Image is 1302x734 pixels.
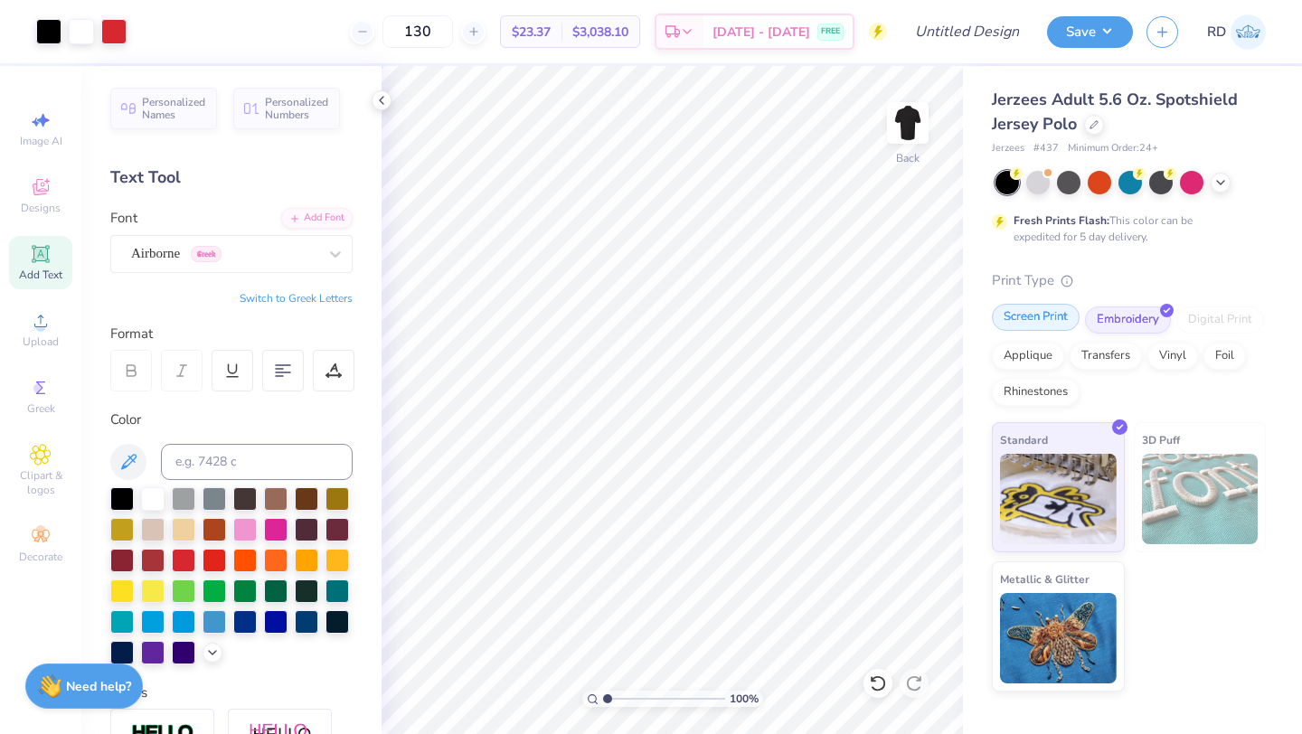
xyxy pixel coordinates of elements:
[9,468,72,497] span: Clipart & logos
[992,270,1266,291] div: Print Type
[1000,430,1048,449] span: Standard
[992,141,1024,156] span: Jerzees
[265,96,329,121] span: Personalized Numbers
[1176,306,1264,334] div: Digital Print
[992,379,1080,406] div: Rhinestones
[1207,14,1266,50] a: RD
[1231,14,1266,50] img: Ryan Donahue
[896,150,920,166] div: Back
[110,682,353,703] div: Styles
[992,304,1080,331] div: Screen Print
[730,691,759,707] span: 100 %
[1203,343,1246,370] div: Foil
[1085,306,1171,334] div: Embroidery
[890,105,926,141] img: Back
[821,25,840,38] span: FREE
[1142,454,1259,544] img: 3D Puff
[20,134,62,148] span: Image AI
[992,343,1064,370] div: Applique
[572,23,628,42] span: $3,038.10
[1000,454,1117,544] img: Standard
[1033,141,1059,156] span: # 437
[1000,569,1090,588] span: Metallic & Glitter
[21,201,61,215] span: Designs
[110,165,353,190] div: Text Tool
[512,23,551,42] span: $23.37
[1070,343,1142,370] div: Transfers
[27,401,55,416] span: Greek
[1142,430,1180,449] span: 3D Puff
[1014,213,1109,228] strong: Fresh Prints Flash:
[992,89,1238,135] span: Jerzees Adult 5.6 Oz. Spotshield Jersey Polo
[66,678,131,695] strong: Need help?
[161,444,353,480] input: e.g. 7428 c
[142,96,206,121] span: Personalized Names
[281,208,353,229] div: Add Font
[1147,343,1198,370] div: Vinyl
[19,550,62,564] span: Decorate
[901,14,1033,50] input: Untitled Design
[110,324,354,344] div: Format
[1014,212,1236,245] div: This color can be expedited for 5 day delivery.
[1068,141,1158,156] span: Minimum Order: 24 +
[1207,22,1226,42] span: RD
[110,409,353,430] div: Color
[19,268,62,282] span: Add Text
[1047,16,1133,48] button: Save
[240,291,353,306] button: Switch to Greek Letters
[23,334,59,349] span: Upload
[110,208,137,229] label: Font
[382,15,453,48] input: – –
[1000,593,1117,683] img: Metallic & Glitter
[712,23,810,42] span: [DATE] - [DATE]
